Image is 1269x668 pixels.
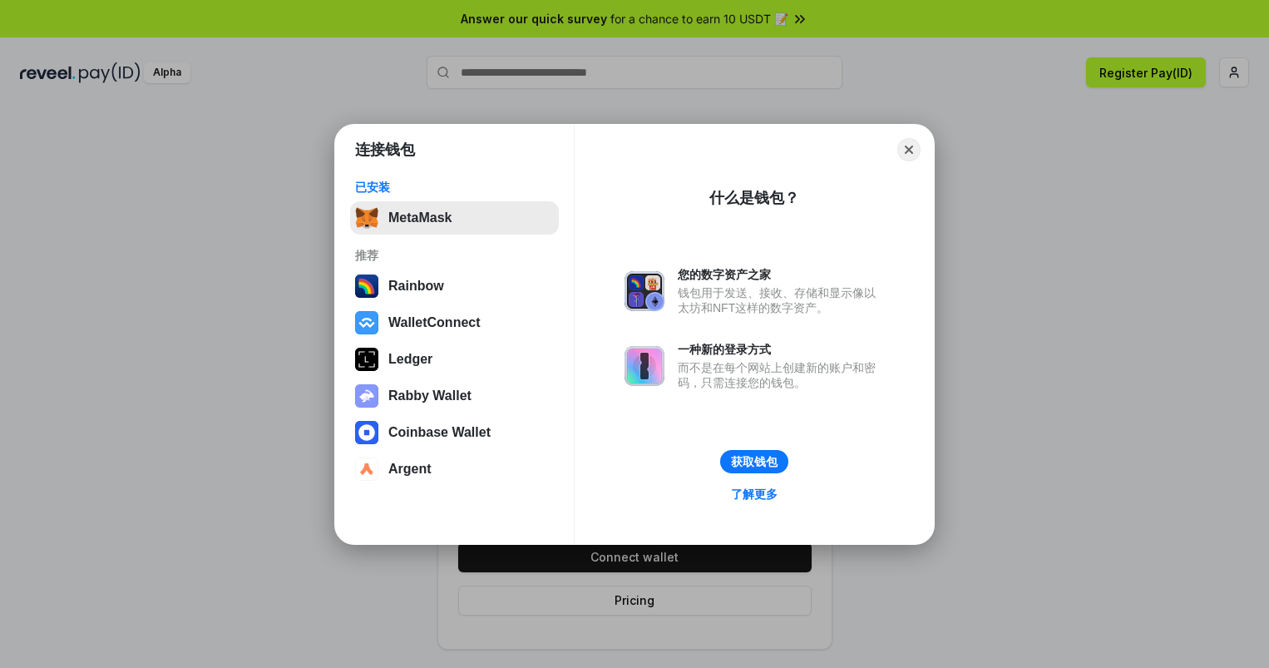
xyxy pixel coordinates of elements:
div: 而不是在每个网站上创建新的账户和密码，只需连接您的钱包。 [678,360,884,390]
div: Coinbase Wallet [388,425,491,440]
div: 推荐 [355,248,554,263]
button: Rabby Wallet [350,379,559,413]
div: 已安装 [355,180,554,195]
button: MetaMask [350,201,559,235]
div: Argent [388,462,432,477]
h1: 连接钱包 [355,140,415,160]
div: 您的数字资产之家 [678,267,884,282]
button: Ledger [350,343,559,376]
img: svg+xml,%3Csvg%20width%3D%22120%22%20height%3D%22120%22%20viewBox%3D%220%200%20120%20120%22%20fil... [355,275,378,298]
div: 获取钱包 [731,454,778,469]
div: 钱包用于发送、接收、存储和显示像以太坊和NFT这样的数字资产。 [678,285,884,315]
button: 获取钱包 [720,450,788,473]
img: svg+xml,%3Csvg%20xmlns%3D%22http%3A%2F%2Fwww.w3.org%2F2000%2Fsvg%22%20fill%3D%22none%22%20viewBox... [625,346,664,386]
div: 了解更多 [731,487,778,502]
div: MetaMask [388,210,452,225]
button: WalletConnect [350,306,559,339]
div: 什么是钱包？ [709,188,799,208]
div: Rabby Wallet [388,388,472,403]
img: svg+xml,%3Csvg%20width%3D%2228%22%20height%3D%2228%22%20viewBox%3D%220%200%2028%2028%22%20fill%3D... [355,421,378,444]
button: Close [897,138,921,161]
button: Rainbow [350,270,559,303]
div: 一种新的登录方式 [678,342,884,357]
div: WalletConnect [388,315,481,330]
div: Ledger [388,352,432,367]
button: Coinbase Wallet [350,416,559,449]
img: svg+xml,%3Csvg%20xmlns%3D%22http%3A%2F%2Fwww.w3.org%2F2000%2Fsvg%22%20fill%3D%22none%22%20viewBox... [625,271,664,311]
img: svg+xml,%3Csvg%20xmlns%3D%22http%3A%2F%2Fwww.w3.org%2F2000%2Fsvg%22%20width%3D%2228%22%20height%3... [355,348,378,371]
img: svg+xml,%3Csvg%20xmlns%3D%22http%3A%2F%2Fwww.w3.org%2F2000%2Fsvg%22%20fill%3D%22none%22%20viewBox... [355,384,378,408]
button: Argent [350,453,559,486]
img: svg+xml,%3Csvg%20width%3D%2228%22%20height%3D%2228%22%20viewBox%3D%220%200%2028%2028%22%20fill%3D... [355,311,378,334]
img: svg+xml,%3Csvg%20width%3D%2228%22%20height%3D%2228%22%20viewBox%3D%220%200%2028%2028%22%20fill%3D... [355,458,378,481]
img: svg+xml,%3Csvg%20fill%3D%22none%22%20height%3D%2233%22%20viewBox%3D%220%200%2035%2033%22%20width%... [355,206,378,230]
div: Rainbow [388,279,444,294]
a: 了解更多 [721,483,788,505]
